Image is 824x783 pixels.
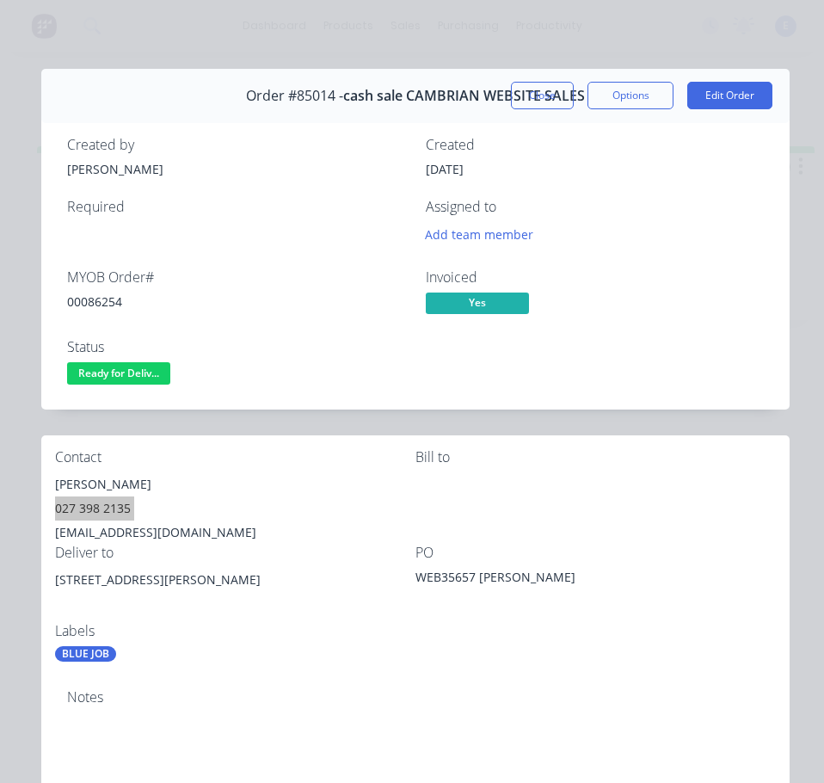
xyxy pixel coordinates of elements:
div: 027 398 2135 [55,496,415,521]
div: WEB35657 [PERSON_NAME] [415,568,630,592]
div: Status [67,339,405,355]
div: Invoiced [426,269,764,286]
span: [DATE] [426,161,464,177]
div: [PERSON_NAME]027 398 2135[EMAIL_ADDRESS][DOMAIN_NAME] [55,472,415,545]
span: cash sale CAMBRIAN WEBSITE SALES [343,88,585,104]
div: Notes [67,689,764,706]
div: [STREET_ADDRESS][PERSON_NAME] [55,568,415,592]
button: Add team member [416,223,543,246]
div: [PERSON_NAME] [55,472,415,496]
div: 00086254 [67,293,405,311]
button: Close [511,82,574,109]
div: Bill to [415,449,776,465]
button: Options [587,82,673,109]
div: PO [415,545,776,561]
div: Created [426,137,764,153]
div: Labels [55,623,415,639]
span: Ready for Deliv... [67,362,170,384]
div: Created by [67,137,405,153]
div: Assigned to [426,199,764,215]
div: [PERSON_NAME] [67,160,405,178]
div: BLUE JOB [55,646,116,662]
button: Ready for Deliv... [67,362,170,388]
span: Order #85014 - [246,88,343,104]
button: Add team member [426,223,543,246]
div: Required [67,199,405,215]
div: Deliver to [55,545,415,561]
button: Edit Order [687,82,772,109]
div: [STREET_ADDRESS][PERSON_NAME] [55,568,415,623]
div: MYOB Order # [67,269,405,286]
div: Contact [55,449,415,465]
div: [EMAIL_ADDRESS][DOMAIN_NAME] [55,521,415,545]
span: Yes [426,293,529,314]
